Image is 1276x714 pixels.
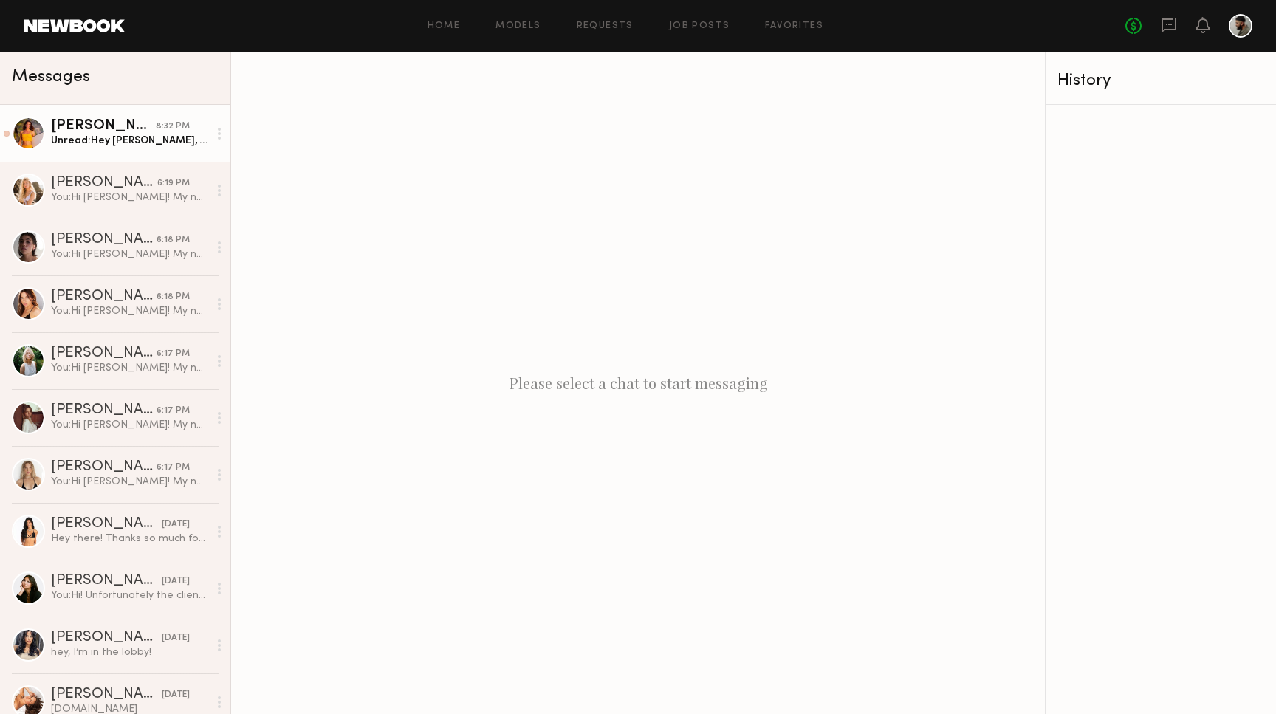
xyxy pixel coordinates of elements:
div: [PERSON_NAME] [51,289,157,304]
div: [DATE] [162,518,190,532]
div: [DATE] [162,688,190,702]
div: [PERSON_NAME] [51,574,162,588]
div: You: Hi [PERSON_NAME]! My name is [PERSON_NAME], I'm a photographer in LA and rn I’m helping a sm... [51,418,208,432]
div: 6:17 PM [157,404,190,418]
div: [PERSON_NAME] [51,631,162,645]
div: 6:18 PM [157,233,190,247]
a: Requests [577,21,634,31]
div: [PERSON_NAME] [51,687,162,702]
div: [DATE] [162,631,190,645]
div: [PERSON_NAME] [51,119,156,134]
div: hey, I’m in the lobby! [51,645,208,659]
div: Please select a chat to start messaging [231,52,1045,714]
a: Favorites [765,21,823,31]
div: 6:17 PM [157,461,190,475]
div: [PERSON_NAME] [51,176,157,190]
div: You: Hi [PERSON_NAME]! My name is [PERSON_NAME], I'm a photographer in LA and rn I’m helping a sm... [51,475,208,489]
div: History [1057,72,1264,89]
div: You: Hi! Unfortunately the client's budget is $100 hourly. Thank you for your time, hopefully we ... [51,588,208,603]
div: Hey there! Thanks so much for reaching out - I apologize the app didn’t notify me in time and I g... [51,532,208,546]
div: 6:18 PM [157,290,190,304]
div: You: Hi [PERSON_NAME]! My name is [PERSON_NAME], I'm a photographer in LA and rn I’m helping a sm... [51,247,208,261]
div: [DATE] [162,574,190,588]
a: Home [428,21,461,31]
div: [PERSON_NAME] [51,346,157,361]
div: 6:19 PM [157,176,190,190]
div: Unread: Hey [PERSON_NAME], yes please let me know more information [51,134,208,148]
div: 8:32 PM [156,120,190,134]
a: Job Posts [669,21,730,31]
div: You: Hi [PERSON_NAME]! My name is [PERSON_NAME], I'm a photographer in LA and rn I’m helping a sm... [51,361,208,375]
div: You: Hi [PERSON_NAME]! My name is [PERSON_NAME], I'm a photographer in LA and rn I’m helping a sm... [51,304,208,318]
div: [PERSON_NAME] [51,517,162,532]
div: 6:17 PM [157,347,190,361]
div: [PERSON_NAME] [51,233,157,247]
span: Messages [12,69,90,86]
a: Models [495,21,541,31]
div: [PERSON_NAME] [51,403,157,418]
div: [PERSON_NAME] [51,460,157,475]
div: You: Hi [PERSON_NAME]! My name is [PERSON_NAME], I'm a photographer in LA and rn I’m helping a sm... [51,190,208,205]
